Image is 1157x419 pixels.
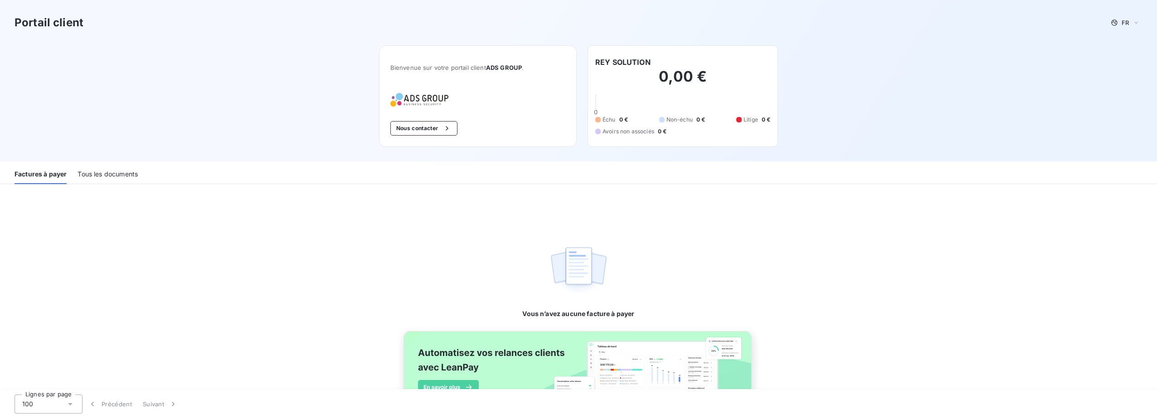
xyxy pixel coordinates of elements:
[137,395,183,414] button: Suivant
[619,116,628,124] span: 0 €
[1122,19,1129,26] span: FR
[595,57,651,68] h6: REY SOLUTION
[390,93,448,107] img: Company logo
[22,400,33,409] span: 100
[486,64,522,71] span: ADS GROUP
[15,165,67,184] div: Factures à payer
[744,116,758,124] span: Litige
[696,116,705,124] span: 0 €
[15,15,83,31] h3: Portail client
[78,165,138,184] div: Tous les documents
[603,127,654,136] span: Avoirs non associés
[390,121,457,136] button: Nous contacter
[595,68,770,95] h2: 0,00 €
[522,309,634,318] span: Vous n’avez aucune facture à payer
[390,64,565,71] span: Bienvenue sur votre portail client .
[549,242,608,298] img: empty state
[762,116,770,124] span: 0 €
[594,108,598,116] span: 0
[603,116,616,124] span: Échu
[658,127,666,136] span: 0 €
[666,116,693,124] span: Non-échu
[83,395,137,414] button: Précédent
